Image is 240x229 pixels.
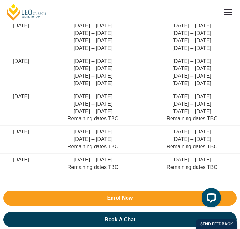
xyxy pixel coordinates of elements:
[0,126,42,154] td: [DATE]
[42,126,144,154] td: [DATE] – [DATE] [DATE] – [DATE] Remaining dates TBC
[0,153,42,174] td: [DATE]
[144,90,240,125] td: [DATE] – [DATE] [DATE] – [DATE] [DATE] – [DATE] Remaining dates TBC
[144,153,240,174] td: [DATE] – [DATE] Remaining dates TBC
[42,90,144,125] td: [DATE] – [DATE] [DATE] – [DATE] [DATE] – [DATE] Remaining dates TBC
[0,20,42,55] td: [DATE]
[105,217,136,222] span: Book A Chat
[42,55,144,90] td: [DATE] – [DATE] [DATE] – [DATE] [DATE] – [DATE] [DATE] – [DATE]
[3,191,237,206] a: Enrol Now
[144,126,240,154] td: [DATE] – [DATE] [DATE] – [DATE] Remaining dates TBC
[0,90,42,125] td: [DATE]
[144,55,240,90] td: [DATE] – [DATE] [DATE] – [DATE] [DATE] – [DATE] [DATE] – [DATE]
[107,195,133,201] span: Enrol Now
[144,20,240,55] td: [DATE] – [DATE] [DATE] – [DATE] [DATE] – [DATE] [DATE] – [DATE]
[42,153,144,174] td: [DATE] – [DATE] Remaining dates TBC
[196,185,224,213] iframe: LiveChat chat widget
[42,20,144,55] td: [DATE] – [DATE] [DATE] – [DATE] [DATE] – [DATE] [DATE] – [DATE]
[3,212,237,227] a: Book A Chat
[0,55,42,90] td: [DATE]
[6,3,47,21] a: [PERSON_NAME] Centre for Law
